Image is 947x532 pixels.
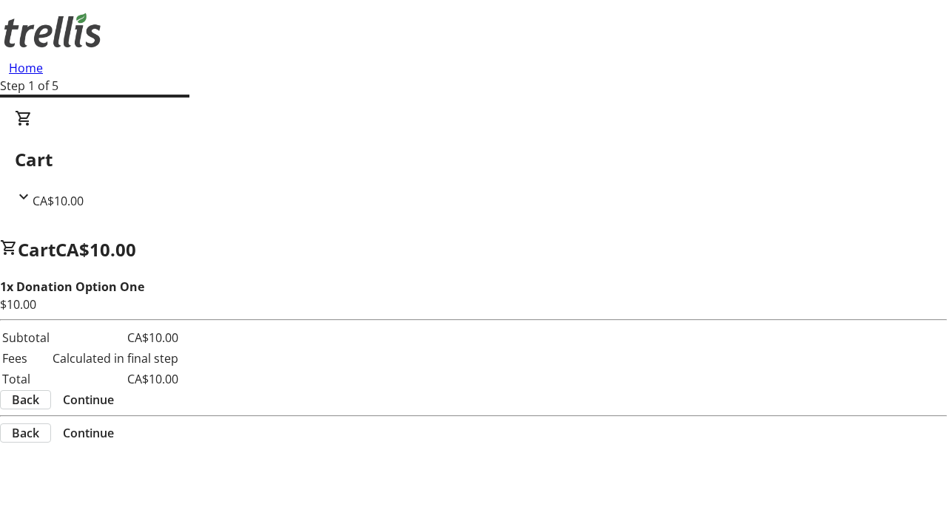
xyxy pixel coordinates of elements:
td: Fees [1,349,50,368]
td: CA$10.00 [52,328,179,347]
h2: Cart [15,146,932,173]
div: CartCA$10.00 [15,109,932,210]
span: Back [12,424,39,442]
td: CA$10.00 [52,369,179,389]
span: CA$10.00 [33,193,84,209]
button: Continue [51,424,126,442]
span: Continue [63,424,114,442]
span: Continue [63,391,114,409]
span: CA$10.00 [55,237,136,262]
span: Cart [18,237,55,262]
span: Back [12,391,39,409]
td: Calculated in final step [52,349,179,368]
td: Total [1,369,50,389]
button: Continue [51,391,126,409]
td: Subtotal [1,328,50,347]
